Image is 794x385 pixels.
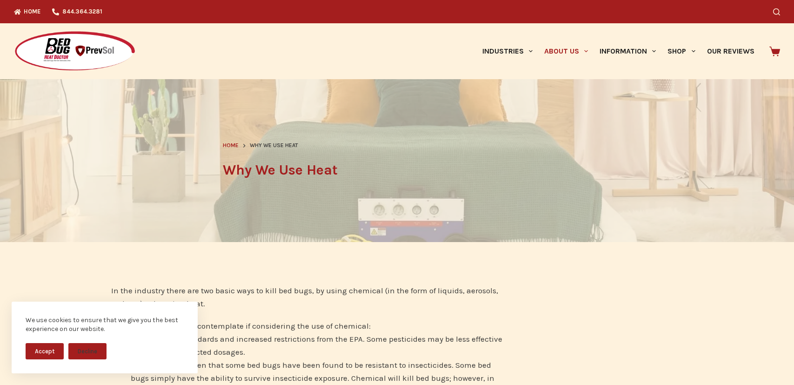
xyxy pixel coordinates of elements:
[662,23,701,79] a: Shop
[250,141,298,150] span: Why We Use Heat
[701,23,760,79] a: Our Reviews
[68,343,107,359] button: Decline
[131,332,502,358] li: The numerus standards and increased restrictions from the EPA. Some pesticides may be less effect...
[14,31,136,72] img: Prevsol/Bed Bug Heat Doctor
[594,23,662,79] a: Information
[476,23,538,79] a: Industries
[773,8,780,15] button: Search
[223,141,239,150] a: Home
[476,23,760,79] nav: Primary
[538,23,594,79] a: About Us
[26,343,64,359] button: Accept
[26,316,184,334] div: We use cookies to ensure that we give you the best experience on our website.
[223,142,239,149] span: Home
[111,284,503,310] div: In the industry there are two basic ways to kill bed bugs, by using chemical (in the form of liqu...
[223,160,572,181] h1: Why We Use Heat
